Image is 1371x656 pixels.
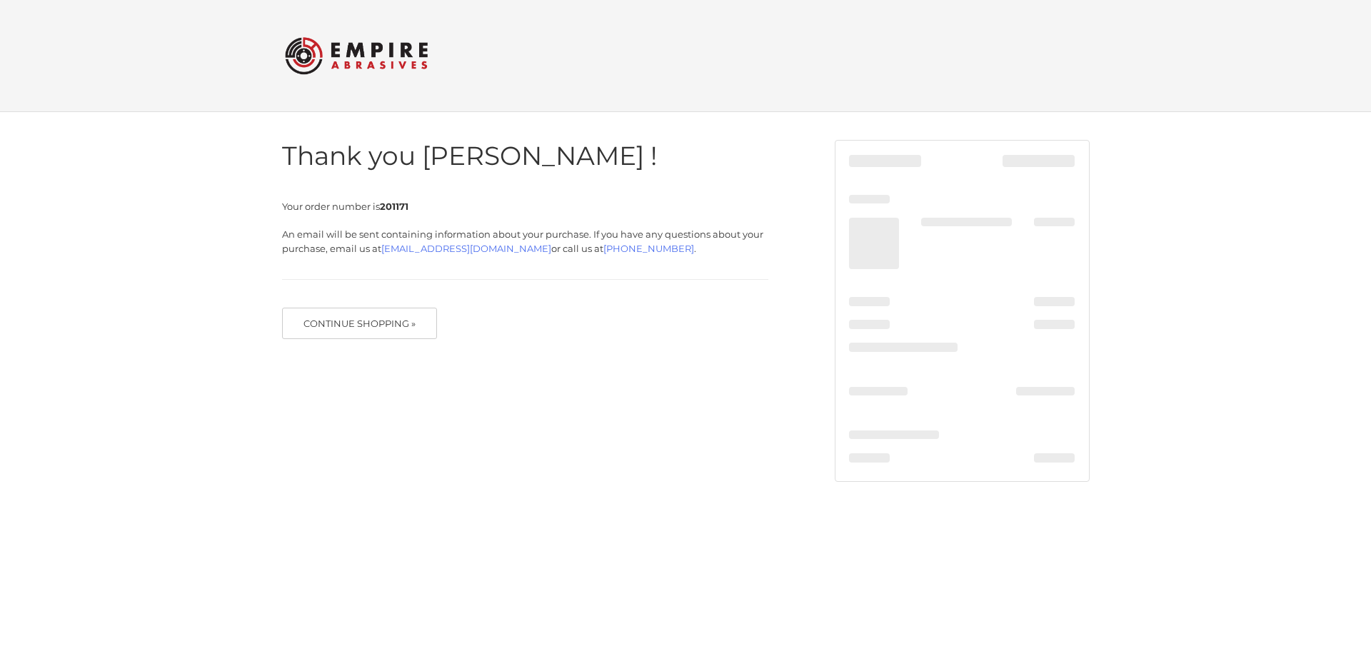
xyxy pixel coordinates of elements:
span: An email will be sent containing information about your purchase. If you have any questions about... [282,228,763,254]
h1: Thank you [PERSON_NAME] ! [282,140,768,172]
span: Your order number is [282,201,408,212]
button: Continue Shopping » [282,308,438,339]
strong: 201171 [380,201,408,212]
a: [PHONE_NUMBER] [603,243,694,254]
img: Empire Abrasives [285,28,428,84]
a: [EMAIL_ADDRESS][DOMAIN_NAME] [381,243,551,254]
